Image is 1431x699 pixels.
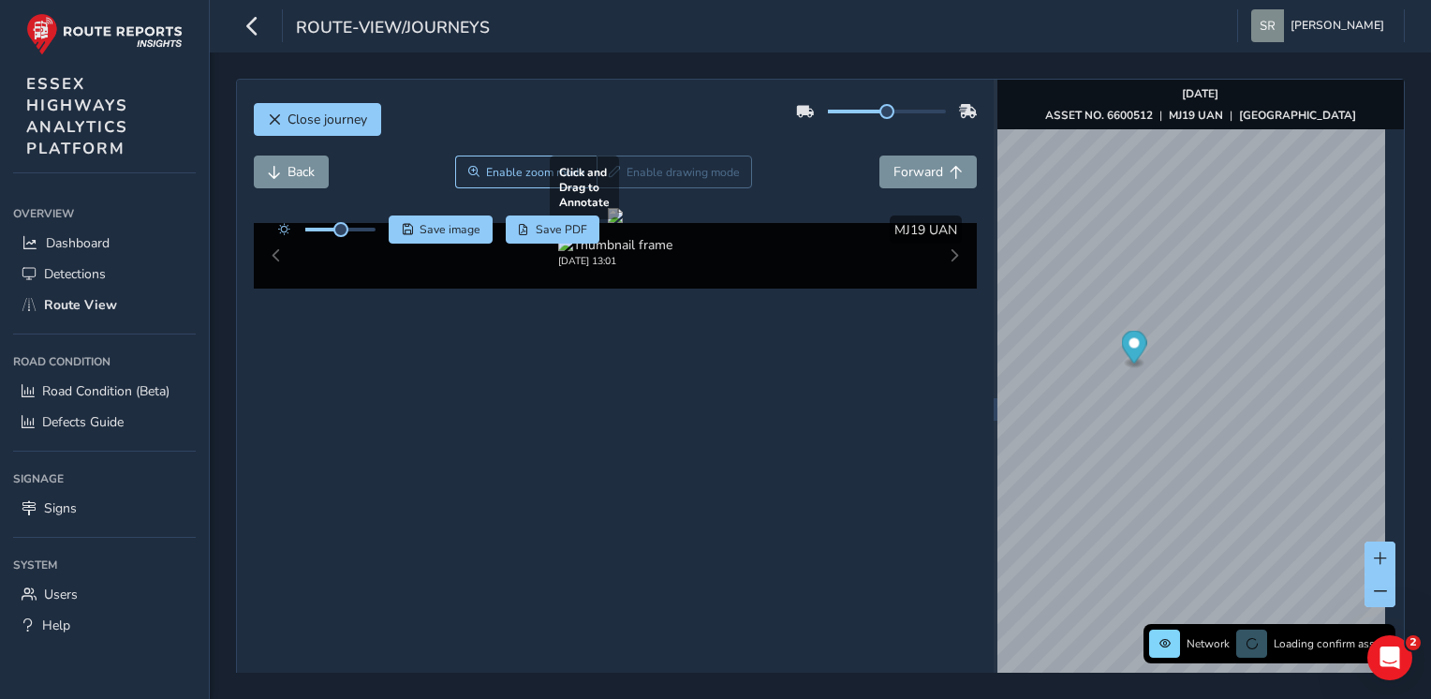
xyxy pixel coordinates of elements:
a: Help [13,610,196,641]
span: Signs [44,499,77,517]
strong: MJ19 UAN [1169,108,1223,123]
button: PDF [506,216,600,244]
button: Save [389,216,493,244]
a: Defects Guide [13,407,196,438]
a: Signs [13,493,196,524]
span: Save image [420,222,480,237]
div: Map marker [1121,331,1146,369]
img: Thumbnail frame [558,236,672,254]
div: Road Condition [13,348,196,376]
span: Defects Guide [42,413,124,431]
span: 2 [1406,635,1421,650]
div: System [13,551,196,579]
span: [PERSON_NAME] [1291,9,1384,42]
button: Back [254,156,329,188]
button: Zoom [455,156,597,188]
span: Back [288,163,315,181]
span: Help [42,617,70,634]
span: Users [44,586,78,603]
strong: [DATE] [1182,86,1218,101]
span: Loading confirm assets [1274,636,1390,651]
a: Road Condition (Beta) [13,376,196,407]
span: Forward [893,163,943,181]
strong: [GEOGRAPHIC_DATA] [1239,108,1356,123]
div: | | [1045,108,1356,123]
span: Road Condition (Beta) [42,382,170,400]
a: Detections [13,259,196,290]
a: Dashboard [13,228,196,259]
button: Close journey [254,103,381,136]
span: Close journey [288,111,367,128]
div: Overview [13,200,196,228]
iframe: Intercom live chat [1367,635,1412,680]
span: Enable zoom mode [486,165,585,180]
div: Signage [13,465,196,493]
span: Save PDF [536,222,587,237]
span: ESSEX HIGHWAYS ANALYTICS PLATFORM [26,73,128,159]
a: Users [13,579,196,610]
button: Forward [879,156,977,188]
span: MJ19 UAN [894,221,957,239]
img: rr logo [26,13,183,55]
span: Route View [44,296,117,314]
img: diamond-layout [1251,9,1284,42]
span: Dashboard [46,234,110,252]
button: [PERSON_NAME] [1251,9,1391,42]
span: route-view/journeys [296,16,490,42]
strong: ASSET NO. 6600512 [1045,108,1153,123]
a: Route View [13,290,196,320]
div: [DATE] 13:01 [558,254,672,268]
span: Detections [44,265,106,283]
span: Network [1187,636,1230,651]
